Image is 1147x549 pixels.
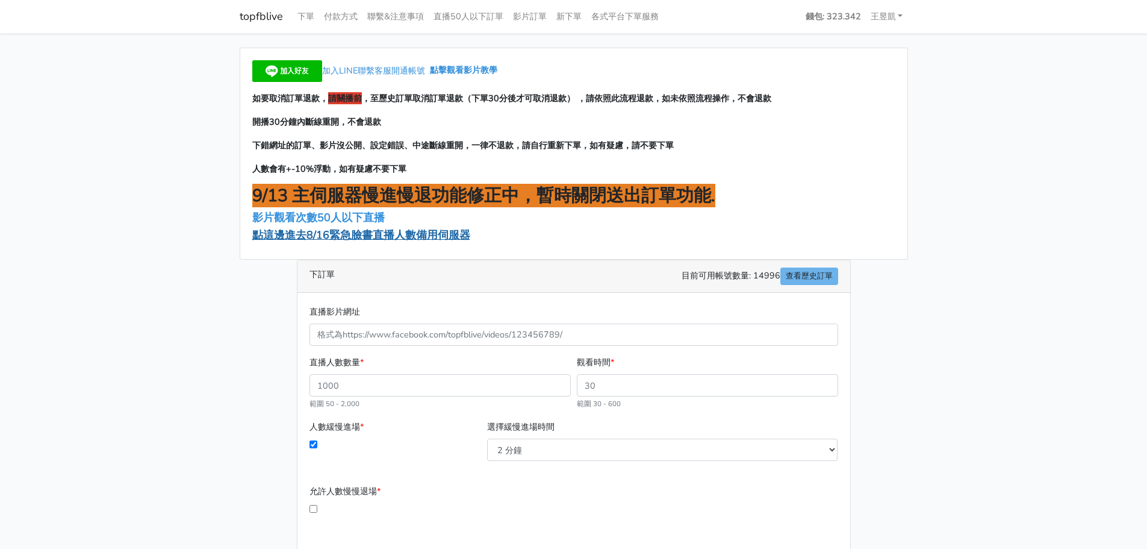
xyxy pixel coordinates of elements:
[309,485,381,498] label: 允許人數慢慢退場
[252,184,715,207] span: 9/13 主伺服器慢進慢退功能修正中，暫時關閉送出訂單功能.
[430,64,497,77] a: 點擊觀看影片教學
[309,420,364,434] label: 人數緩慢進場
[322,64,425,77] span: 加入LINE聯繫客服開通帳號
[328,92,362,104] span: 請關播前
[780,268,838,285] a: 查看歷史訂單
[309,305,360,319] label: 直播影片網址
[240,5,283,28] a: topfblive
[252,116,381,128] span: 開播30分鐘內斷線重開，不會退款
[309,374,571,397] input: 1000
[577,374,838,397] input: 30
[252,139,674,151] span: 下錯網址的訂單、影片沒公開、設定錯誤、中途斷線重開，一律不退款，請自行重新下單，如有疑慮，請不要下單
[487,420,555,434] label: 選擇緩慢進場時間
[577,356,614,369] label: 觀看時間
[252,210,317,225] a: 影片觀看次數
[317,210,388,225] a: 50人以下直播
[252,60,322,82] img: 加入好友
[866,5,908,28] a: 王昱凱
[252,228,470,242] a: 點這邊進去8/16緊急臉書直播人數備用伺服器
[682,268,838,285] span: 目前可用帳號數量: 14996
[309,356,364,369] label: 直播人數數量
[429,5,508,28] a: 直播50人以下訂單
[297,260,850,293] div: 下訂單
[801,5,866,28] a: 錢包: 323.342
[252,64,430,77] a: 加入LINE聯繫客服開通帳號
[806,10,861,22] strong: 錢包: 323.342
[552,5,586,28] a: 新下單
[252,163,406,175] span: 人數會有+-10%浮動，如有疑慮不要下單
[508,5,552,28] a: 影片訂單
[309,324,838,346] input: 格式為https://www.facebook.com/topfblive/videos/123456789/
[362,5,429,28] a: 聯繫&注意事項
[577,399,621,409] small: 範圍 30 - 600
[293,5,319,28] a: 下單
[252,92,328,104] span: 如要取消訂單退款，
[317,210,385,225] span: 50人以下直播
[362,92,771,104] span: ，至歷史訂單取消訂單退款（下單30分後才可取消退款） ，請依照此流程退款，如未依照流程操作，不會退款
[319,5,362,28] a: 付款方式
[586,5,664,28] a: 各式平台下單服務
[309,399,359,409] small: 範圍 50 - 2,000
